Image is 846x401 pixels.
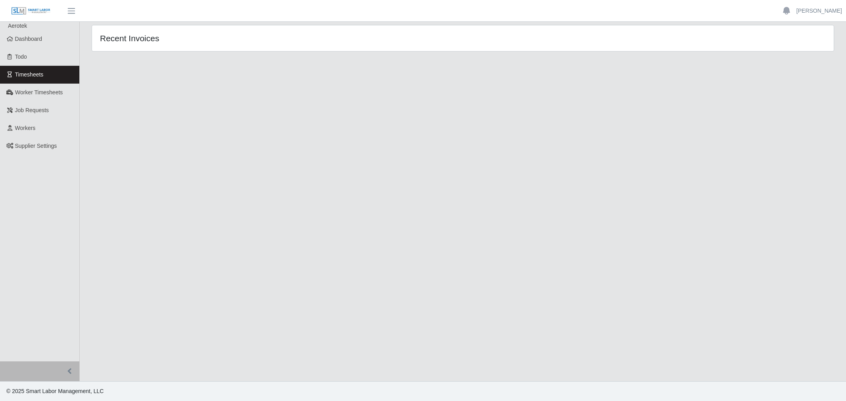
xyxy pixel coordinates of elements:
span: Todo [15,53,27,60]
span: Job Requests [15,107,49,113]
h4: Recent Invoices [100,33,395,43]
span: Workers [15,125,36,131]
a: [PERSON_NAME] [796,7,842,15]
span: Supplier Settings [15,143,57,149]
span: Aerotek [8,23,27,29]
span: © 2025 Smart Labor Management, LLC [6,388,104,394]
span: Timesheets [15,71,44,78]
span: Dashboard [15,36,42,42]
span: Worker Timesheets [15,89,63,95]
img: SLM Logo [11,7,51,15]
